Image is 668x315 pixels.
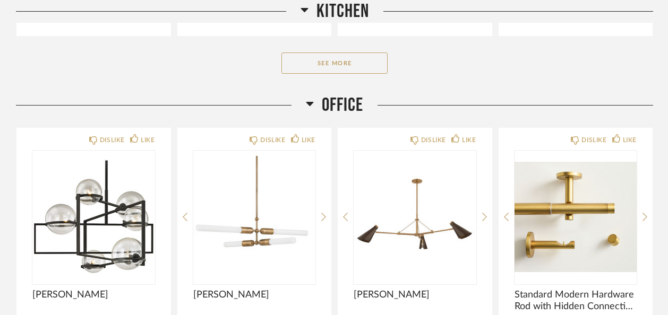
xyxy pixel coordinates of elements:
div: LIKE [623,135,637,145]
img: undefined [515,151,637,283]
div: DISLIKE [581,135,606,145]
span: [PERSON_NAME] [193,289,316,301]
span: Office [322,94,363,117]
div: DISLIKE [260,135,285,145]
div: LIKE [141,135,155,145]
img: undefined [354,151,476,283]
span: [PERSON_NAME] [32,289,155,301]
span: Standard Modern Hardware Rod with Hidden Connection Bracket [515,289,637,312]
button: See More [281,52,388,74]
div: DISLIKE [421,135,446,145]
div: LIKE [302,135,315,145]
div: LIKE [462,135,476,145]
span: [PERSON_NAME] [354,289,476,301]
img: undefined [32,151,155,283]
div: DISLIKE [100,135,125,145]
img: undefined [193,151,316,283]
